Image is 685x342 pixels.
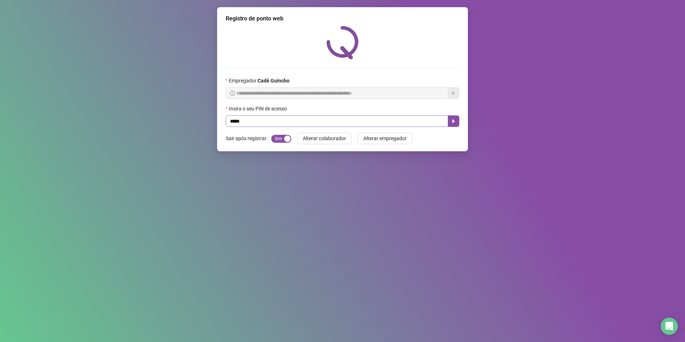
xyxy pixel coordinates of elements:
span: Alterar colaborador [303,134,346,142]
div: Registro de ponto web [226,14,459,23]
span: info-circle [230,91,235,96]
img: QRPoint [326,26,359,59]
button: Alterar colaborador [297,133,352,144]
label: Insira o seu PIN de acesso [226,105,292,113]
span: Empregador : [229,77,289,85]
span: caret-right [451,118,456,124]
strong: Cadê Guincho [258,78,289,84]
div: Open Intercom Messenger [661,318,678,335]
span: Alterar empregador [363,134,407,142]
button: Alterar empregador [358,133,412,144]
label: Sair após registrar [226,133,271,144]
